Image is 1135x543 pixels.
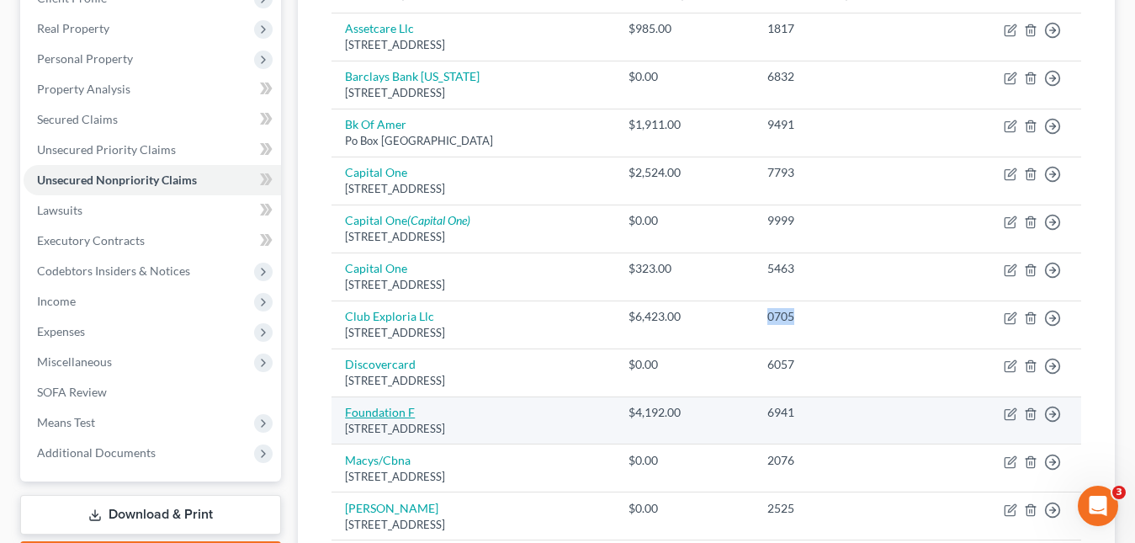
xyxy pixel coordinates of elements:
[628,116,740,133] div: $1,911.00
[1078,486,1118,526] iframe: Intercom live chat
[345,85,602,101] div: [STREET_ADDRESS]
[767,452,920,469] div: 2076
[345,309,434,323] a: Club Exploria Llc
[345,517,602,533] div: [STREET_ADDRESS]
[37,354,112,369] span: Miscellaneous
[767,164,920,181] div: 7793
[628,20,740,37] div: $985.00
[37,173,197,187] span: Unsecured Nonpriority Claims
[345,501,438,515] a: [PERSON_NAME]
[628,404,740,421] div: $4,192.00
[767,20,920,37] div: 1817
[345,117,406,131] a: Bk Of Amer
[767,212,920,229] div: 9999
[345,37,602,53] div: [STREET_ADDRESS]
[24,104,281,135] a: Secured Claims
[37,142,176,157] span: Unsecured Priority Claims
[345,373,602,389] div: [STREET_ADDRESS]
[37,415,95,429] span: Means Test
[37,264,190,278] span: Codebtors Insiders & Notices
[24,226,281,256] a: Executory Contracts
[37,233,145,248] span: Executory Contracts
[37,385,107,399] span: SOFA Review
[767,404,920,421] div: 6941
[628,452,740,469] div: $0.00
[767,116,920,133] div: 9491
[628,212,740,229] div: $0.00
[407,213,470,227] i: (Capital One)
[345,405,415,419] a: Foundation F
[37,82,130,96] span: Property Analysis
[37,51,133,66] span: Personal Property
[345,325,602,341] div: [STREET_ADDRESS]
[345,261,407,275] a: Capital One
[345,357,416,371] a: Discovercard
[37,21,109,35] span: Real Property
[767,68,920,85] div: 6832
[24,74,281,104] a: Property Analysis
[37,294,76,308] span: Income
[345,213,470,227] a: Capital One(Capital One)
[767,260,920,277] div: 5463
[628,500,740,517] div: $0.00
[628,68,740,85] div: $0.00
[345,421,602,437] div: [STREET_ADDRESS]
[1112,486,1126,499] span: 3
[37,324,85,338] span: Expenses
[628,260,740,277] div: $323.00
[37,112,118,126] span: Secured Claims
[767,308,920,325] div: 0705
[345,21,414,35] a: Assetcare Llc
[37,203,82,217] span: Lawsuits
[345,229,602,245] div: [STREET_ADDRESS]
[628,164,740,181] div: $2,524.00
[345,453,411,467] a: Macys/Cbna
[628,356,740,373] div: $0.00
[37,445,156,460] span: Additional Documents
[20,495,281,535] a: Download & Print
[24,135,281,165] a: Unsecured Priority Claims
[345,181,602,197] div: [STREET_ADDRESS]
[345,133,602,149] div: Po Box [GEOGRAPHIC_DATA]
[628,308,740,325] div: $6,423.00
[345,277,602,293] div: [STREET_ADDRESS]
[24,165,281,195] a: Unsecured Nonpriority Claims
[24,377,281,407] a: SOFA Review
[345,165,407,179] a: Capital One
[24,195,281,226] a: Lawsuits
[767,500,920,517] div: 2525
[767,356,920,373] div: 6057
[345,69,480,83] a: Barclays Bank [US_STATE]
[345,469,602,485] div: [STREET_ADDRESS]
